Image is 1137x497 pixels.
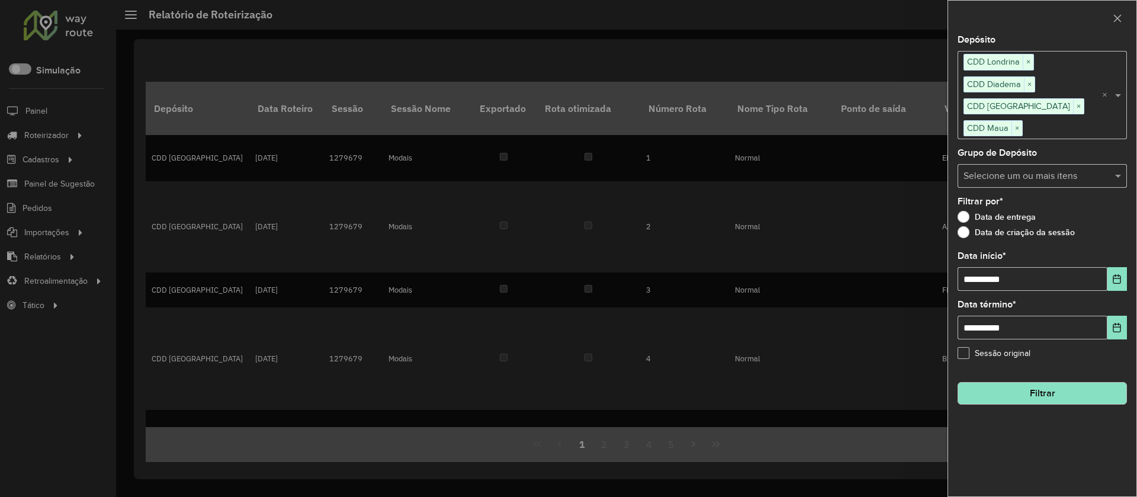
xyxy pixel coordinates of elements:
label: Data término [958,297,1016,312]
label: Data início [958,249,1006,263]
span: CDD Londrina [964,54,1023,69]
span: CDD Diadema [964,77,1024,91]
span: × [1024,78,1035,92]
label: Data de criação da sessão [958,226,1075,238]
button: Filtrar [958,382,1127,405]
span: Clear all [1102,88,1112,102]
span: × [1023,55,1033,69]
label: Sessão original [958,347,1030,360]
span: CDD Maua [964,121,1011,135]
span: × [1011,121,1022,136]
label: Grupo de Depósito [958,146,1037,160]
span: CDD [GEOGRAPHIC_DATA] [964,99,1073,113]
span: × [1073,100,1084,114]
label: Data de entrega [958,211,1036,223]
label: Filtrar por [958,194,1003,209]
button: Choose Date [1107,316,1127,339]
label: Depósito [958,33,995,47]
button: Choose Date [1107,267,1127,291]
